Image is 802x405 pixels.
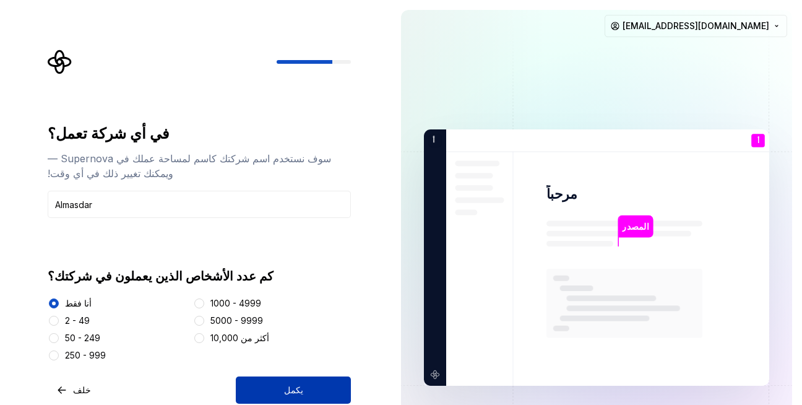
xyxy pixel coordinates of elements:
[623,20,769,31] font: [EMAIL_ADDRESS][DOMAIN_NAME]
[210,333,269,343] font: أكثر من 10,000
[65,350,106,360] font: 250 - 999
[210,315,263,326] font: 5000 - 9999
[48,50,72,74] svg: شعار سوبر نوفا
[48,191,351,218] input: اسم الشركة
[236,377,351,404] button: يكمل
[284,385,303,395] font: يكمل
[605,15,787,37] button: [EMAIL_ADDRESS][DOMAIN_NAME]
[65,333,100,343] font: 50 - 249
[546,186,577,202] font: مرحباً
[433,136,434,144] font: أ
[48,377,101,404] button: خلف
[210,298,261,308] font: 1000 - 4999
[757,136,759,145] font: أ
[65,298,92,308] font: أنا فقط
[48,269,274,284] font: كم عدد الأشخاص الذين يعملون في شركتك؟
[622,221,649,232] font: المصدر
[65,315,90,326] font: 2 - 49
[73,385,91,395] font: خلف
[48,124,169,142] font: في أي شركة تعمل؟
[48,152,331,180] font: سوف نستخدم اسم شركتك كاسم لمساحة عملك في Supernova — ويمكنك تغيير ذلك في أي وقت!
